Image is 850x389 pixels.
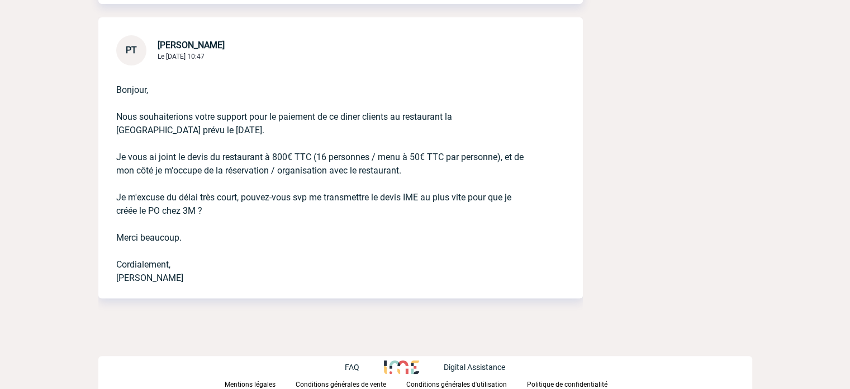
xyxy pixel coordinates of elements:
p: FAQ [345,363,359,372]
a: Politique de confidentialité [527,378,625,389]
p: Bonjour, Nous souhaiterions votre support pour le paiement de ce diner clients au restaurant la [... [116,65,534,285]
span: Le [DATE] 10:47 [158,53,205,60]
a: Conditions générales de vente [296,378,406,389]
a: FAQ [345,361,384,372]
p: Conditions générales de vente [296,381,386,388]
p: Politique de confidentialité [527,381,607,388]
img: http://www.idealmeetingsevents.fr/ [384,360,419,374]
a: Conditions générales d'utilisation [406,378,527,389]
a: Mentions légales [225,378,296,389]
span: PT [126,45,137,55]
span: [PERSON_NAME] [158,40,225,50]
p: Mentions légales [225,381,276,388]
p: Digital Assistance [444,363,505,372]
p: Conditions générales d'utilisation [406,381,507,388]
